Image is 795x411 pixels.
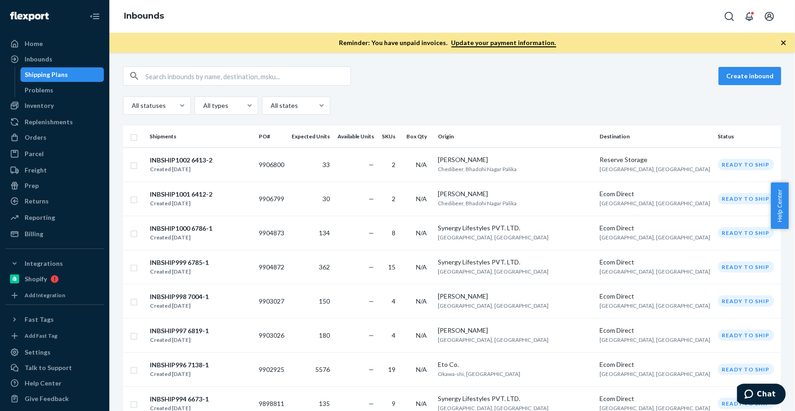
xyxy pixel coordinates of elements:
[25,394,69,403] div: Give Feedback
[255,147,288,182] td: 9906800
[10,12,49,21] img: Flexport logo
[150,190,212,199] div: INBSHIP1001 6412-2
[392,297,395,305] span: 4
[438,302,549,309] span: [GEOGRAPHIC_DATA], [GEOGRAPHIC_DATA]
[714,126,781,147] th: Status
[146,126,255,147] th: Shipments
[369,229,374,237] span: —
[5,360,104,375] button: Talk to Support
[438,394,593,403] div: Synergy Lifestyles PVT. LTD.
[150,292,209,301] div: INBSHIP998 7004-1
[5,98,104,113] a: Inventory
[319,400,330,407] span: 135
[596,126,714,147] th: Destination
[718,193,774,204] div: Ready to ship
[25,39,43,48] div: Home
[150,199,212,208] div: Created [DATE]
[150,267,209,276] div: Created [DATE]
[21,67,104,82] a: Shipping Plans
[150,165,212,174] div: Created [DATE]
[5,210,104,225] a: Reporting
[25,70,68,79] div: Shipping Plans
[124,11,164,21] a: Inbounds
[600,200,710,207] span: [GEOGRAPHIC_DATA], [GEOGRAPHIC_DATA]
[150,326,209,335] div: INBSHIP997 6819-1
[323,161,330,168] span: 33
[25,117,73,127] div: Replenishments
[150,258,209,267] div: INBSHIP999 6785-1
[392,331,395,339] span: 4
[5,52,104,66] a: Inbounds
[600,394,710,403] div: Ecom Direct
[416,161,427,168] span: N/A
[718,295,774,307] div: Ready to ship
[740,7,759,25] button: Open notifications
[388,263,395,271] span: 15
[5,376,104,391] a: Help Center
[25,332,57,340] div: Add Fast Tag
[718,227,774,238] div: Ready to ship
[150,395,209,404] div: INBSHIP994 6673-1
[416,297,427,305] span: N/A
[25,315,54,324] div: Fast Tags
[5,330,104,341] a: Add Fast Tag
[438,166,517,173] span: Chedibeer, Bhadohi Nagar Palika
[369,263,374,271] span: —
[438,200,517,207] span: Chedibeer, Bhadohi Nagar Palika
[392,400,395,407] span: 9
[25,55,52,64] div: Inbounds
[720,7,739,25] button: Open Search Box
[718,364,774,375] div: Ready to ship
[416,365,427,373] span: N/A
[25,348,51,357] div: Settings
[434,126,596,147] th: Origin
[392,161,395,168] span: 2
[438,234,549,241] span: [GEOGRAPHIC_DATA], [GEOGRAPHIC_DATA]
[25,291,65,299] div: Add Integration
[416,195,427,203] span: N/A
[255,182,288,216] td: 9906799
[369,297,374,305] span: —
[718,261,774,273] div: Ready to ship
[438,370,520,377] span: Okawa-shi, [GEOGRAPHIC_DATA]
[150,370,209,379] div: Created [DATE]
[255,352,288,386] td: 9902925
[5,178,104,193] a: Prep
[150,224,212,233] div: INBSHIP1000 6786-1
[600,360,710,369] div: Ecom Direct
[319,331,330,339] span: 180
[255,284,288,318] td: 9903027
[438,155,593,164] div: [PERSON_NAME]
[5,391,104,406] button: Give Feedback
[369,331,374,339] span: —
[150,335,209,345] div: Created [DATE]
[319,263,330,271] span: 362
[369,365,374,373] span: —
[5,163,104,178] a: Freight
[438,336,549,343] span: [GEOGRAPHIC_DATA], [GEOGRAPHIC_DATA]
[316,365,330,373] span: 5576
[771,183,789,229] button: Help Center
[25,197,49,206] div: Returns
[600,326,710,335] div: Ecom Direct
[150,360,209,370] div: INBSHIP996 7138-1
[150,301,209,310] div: Created [DATE]
[255,250,288,284] td: 9904872
[5,147,104,161] a: Parcel
[600,166,710,173] span: [GEOGRAPHIC_DATA], [GEOGRAPHIC_DATA]
[5,256,104,271] button: Integrations
[5,36,104,51] a: Home
[323,195,330,203] span: 30
[718,67,781,85] button: Create inbound
[21,83,104,97] a: Problems
[319,229,330,237] span: 134
[451,39,556,47] a: Update your payment information.
[131,101,132,110] input: All statuses
[369,161,374,168] span: —
[145,67,350,85] input: Search inbounds by name, destination, msku...
[438,326,593,335] div: [PERSON_NAME]
[25,149,44,158] div: Parcel
[718,159,774,170] div: Ready to ship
